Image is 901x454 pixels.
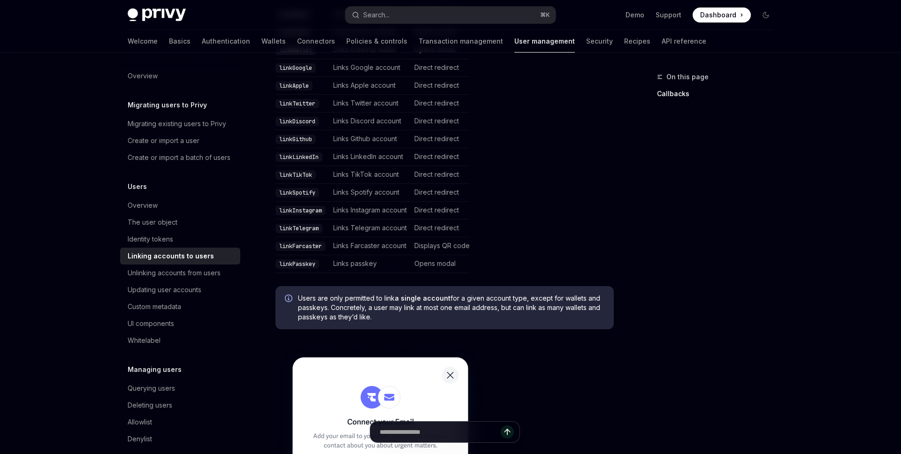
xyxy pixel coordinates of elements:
div: Querying users [128,383,175,394]
a: Connectors [297,30,335,53]
a: Overview [120,197,240,214]
code: linkDiscord [275,117,319,126]
a: Linking accounts to users [120,248,240,265]
h5: Migrating users to Privy [128,99,207,111]
td: Direct redirect [411,148,470,166]
code: linkTelegram [275,224,322,233]
span: On this page [666,71,709,83]
div: Allowlist [128,416,152,428]
span: ⌘ K [540,11,550,19]
td: Links Discord account [329,113,411,130]
a: Authentication [202,30,250,53]
div: Identity tokens [128,234,173,245]
td: Displays QR code [411,237,470,255]
a: Callbacks [657,86,781,101]
a: Recipes [624,30,650,53]
a: The user object [120,214,240,231]
td: Opens modal [411,255,470,273]
div: Overview [128,70,158,82]
a: Unlinking accounts from users [120,265,240,281]
span: Users are only permitted to link for a given account type, except for wallets and passkeys. Concr... [298,294,604,322]
td: Direct redirect [411,113,470,130]
h5: Users [128,181,147,192]
code: linkLinkedIn [275,152,322,162]
a: Migrating existing users to Privy [120,115,240,132]
a: Create or import a user [120,132,240,149]
td: Direct redirect [411,219,470,237]
h5: Managing users [128,364,182,375]
a: Custom metadata [120,298,240,315]
td: Direct redirect [411,95,470,113]
div: Create or import a user [128,135,199,146]
a: Basics [169,30,191,53]
button: Search...⌘K [345,7,556,23]
a: Querying users [120,380,240,397]
a: Create or import a batch of users [120,149,240,166]
td: Links Github account [329,130,411,148]
svg: Info [285,295,294,304]
code: linkGithub [275,135,316,144]
td: Links LinkedIn account [329,148,411,166]
div: Updating user accounts [128,284,201,295]
code: linkFarcaster [275,242,326,251]
td: Links Telegram account [329,219,411,237]
code: linkSpotify [275,188,319,197]
div: Create or import a batch of users [128,152,230,163]
td: Links Google account [329,59,411,77]
strong: a single account [395,294,450,302]
a: Demo [626,10,644,20]
img: dark logo [128,8,186,22]
div: Overview [128,200,158,211]
a: Deleting users [120,397,240,414]
a: API reference [662,30,706,53]
td: Direct redirect [411,59,470,77]
td: Links Instagram account [329,202,411,219]
td: Links Twitter account [329,95,411,113]
div: Linking accounts to users [128,250,214,262]
code: linkTikTok [275,170,316,180]
code: linkApple [275,81,313,91]
div: Whitelabel [128,335,160,346]
a: Wallets [261,30,286,53]
a: User management [514,30,575,53]
div: Migrating existing users to Privy [128,118,226,129]
td: Direct redirect [411,184,470,202]
a: Dashboard [693,8,751,23]
code: linkTwitter [275,99,319,108]
a: Denylist [120,431,240,447]
div: Unlinking accounts from users [128,267,221,279]
a: Policies & controls [346,30,407,53]
td: Direct redirect [411,130,470,148]
td: Direct redirect [411,77,470,95]
td: Links passkey [329,255,411,273]
a: Security [586,30,613,53]
td: Direct redirect [411,166,470,184]
td: Direct redirect [411,202,470,219]
a: Overview [120,68,240,84]
div: Denylist [128,433,152,445]
span: Dashboard [700,10,736,20]
div: Deleting users [128,400,172,411]
td: Links Spotify account [329,184,411,202]
button: Toggle dark mode [758,8,773,23]
a: Updating user accounts [120,281,240,298]
a: Identity tokens [120,231,240,248]
a: Welcome [128,30,158,53]
a: UI components [120,315,240,332]
td: Links TikTok account [329,166,411,184]
a: Support [656,10,681,20]
code: linkPasskey [275,259,319,269]
div: Search... [363,9,389,21]
td: Links Apple account [329,77,411,95]
div: UI components [128,318,174,329]
code: linkGoogle [275,63,316,73]
a: Allowlist [120,414,240,431]
code: linkInstagram [275,206,326,215]
a: Transaction management [419,30,503,53]
div: The user object [128,217,177,228]
button: Send message [501,425,514,439]
div: Custom metadata [128,301,181,312]
a: Whitelabel [120,332,240,349]
td: Links Farcaster account [329,237,411,255]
